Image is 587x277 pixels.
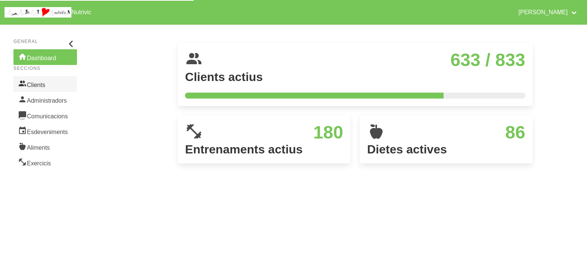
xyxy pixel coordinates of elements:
[185,143,343,156] h4: Entrenaments actius
[13,65,77,72] p: Seccions
[185,70,525,84] h4: Clients actius
[13,108,77,123] a: Comunicacions
[4,7,71,18] img: company_logo
[13,38,77,45] p: General
[13,139,77,155] a: Aliments
[209,122,343,143] h3: 180
[13,123,77,139] a: Esdeveniments
[13,76,77,92] a: Clients
[13,92,77,108] a: Administradors
[13,49,77,65] a: Dashboard
[367,143,525,156] h4: Dietes actives
[13,155,77,170] a: Exercicis
[514,3,583,22] a: [PERSON_NAME]
[391,122,525,143] h3: 86
[209,50,525,70] h3: 633 / 833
